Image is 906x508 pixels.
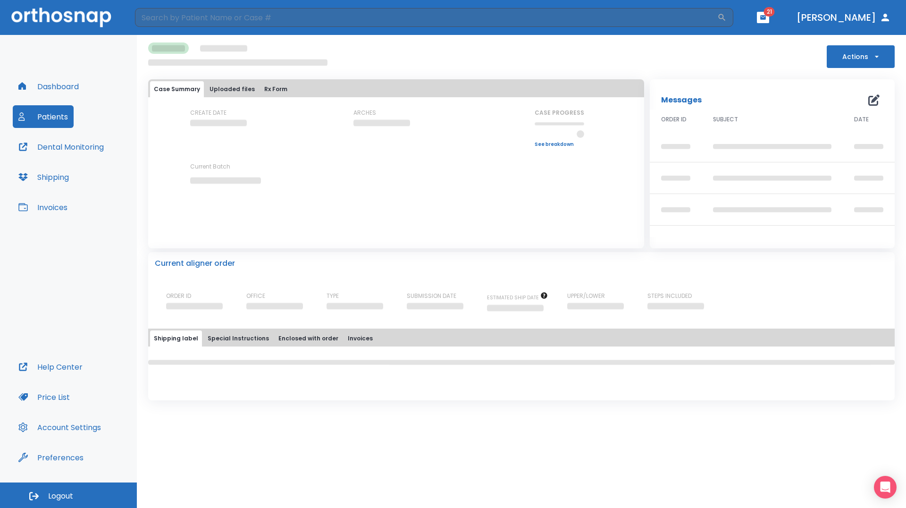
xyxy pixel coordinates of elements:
span: The date will be available after approving treatment plan [487,294,548,301]
p: TYPE [327,292,339,300]
button: Patients [13,105,74,128]
span: ORDER ID [661,115,687,124]
p: CREATE DATE [190,109,226,117]
p: Current aligner order [155,258,235,269]
p: ORDER ID [166,292,191,300]
button: [PERSON_NAME] [793,9,895,26]
button: Help Center [13,356,88,378]
img: Orthosnap [11,8,111,27]
span: 21 [764,7,775,17]
button: Dashboard [13,75,84,98]
button: Preferences [13,446,89,469]
p: ARCHES [353,109,376,117]
div: tabs [150,330,893,347]
button: Shipping label [150,330,202,347]
button: Actions [827,45,895,68]
span: DATE [854,115,869,124]
button: Account Settings [13,416,107,439]
p: UPPER/LOWER [567,292,605,300]
p: STEPS INCLUDED [647,292,692,300]
button: Case Summary [150,81,204,97]
button: Invoices [344,330,377,347]
button: Rx Form [260,81,291,97]
button: Dental Monitoring [13,135,109,158]
div: Open Intercom Messenger [874,476,897,499]
button: Enclosed with order [275,330,342,347]
input: Search by Patient Name or Case # [135,8,717,27]
p: Messages [661,94,702,106]
a: See breakdown [535,142,584,147]
p: Current Batch [190,162,275,171]
span: Logout [48,491,73,501]
button: Price List [13,386,75,408]
p: OFFICE [246,292,265,300]
button: Uploaded files [206,81,259,97]
p: SUBMISSION DATE [407,292,456,300]
button: Special Instructions [204,330,273,347]
span: SUBJECT [713,115,738,124]
button: Invoices [13,196,73,219]
p: CASE PROGRESS [535,109,584,117]
div: tabs [150,81,642,97]
button: Shipping [13,166,75,188]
